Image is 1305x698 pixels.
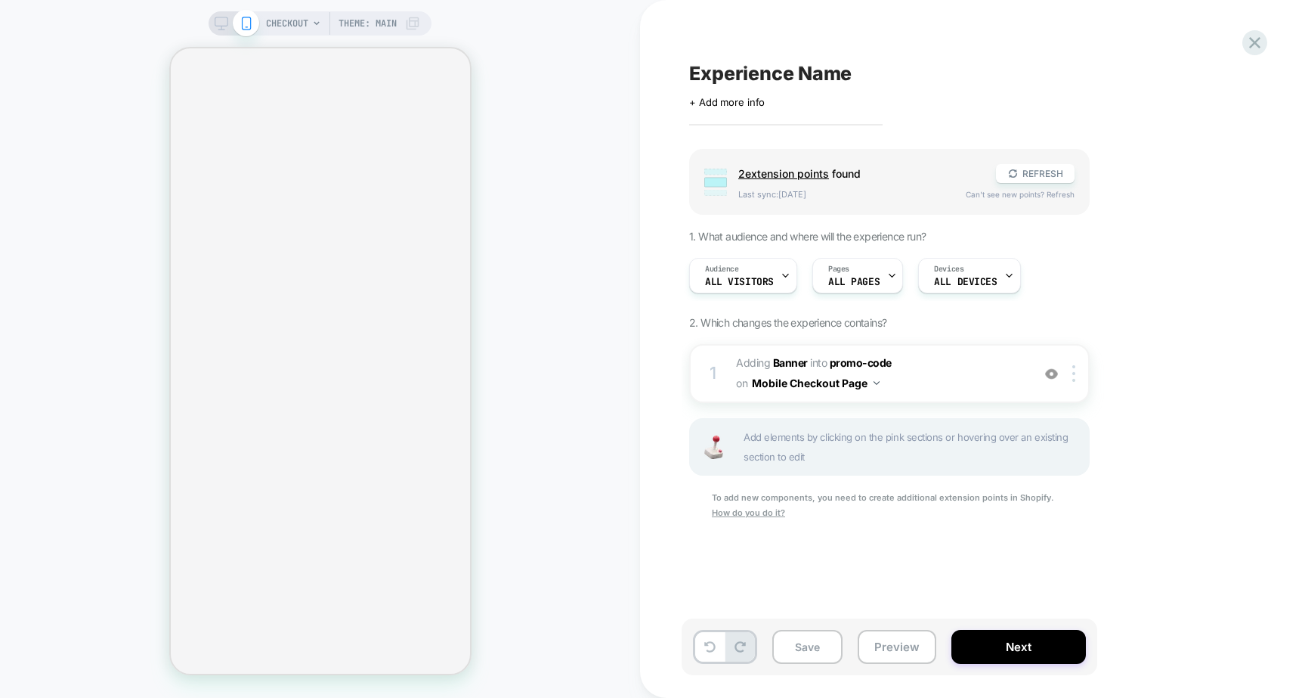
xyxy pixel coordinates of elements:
[810,356,827,369] span: INTO
[689,316,886,329] span: 2. Which changes the experience contains?
[828,277,880,287] span: ALL PAGES
[339,11,397,36] span: Theme: MAIN
[951,630,1086,664] button: Next
[874,381,880,385] img: down arrow
[689,491,1090,521] div: To add new components, you need to create additional extension points in Shopify.
[744,427,1081,467] span: Add elements by clicking on the pink sections or hovering over an existing section to edit
[996,164,1075,183] button: REFRESH
[706,358,721,389] div: 1
[858,630,936,664] button: Preview
[689,96,765,108] span: + Add more info
[828,264,849,275] span: Pages
[698,436,728,459] img: Joystick
[1045,368,1058,380] img: crossed eye
[705,264,739,275] span: Audience
[966,190,1075,199] span: Can't see new points? Refresh
[934,277,997,287] span: ALL DEVICES
[738,167,981,180] span: found
[738,189,951,200] span: Last sync: [DATE]
[773,356,808,369] b: Banner
[752,372,880,394] button: Mobile Checkout Page
[736,374,747,392] span: on
[689,230,926,243] span: 1. What audience and where will the experience run?
[266,11,308,36] span: CHECKOUT
[689,62,852,85] span: Experience Name
[830,356,892,369] span: promo-code
[738,167,829,180] span: 2 extension point s
[1072,365,1075,382] img: close
[772,630,843,664] button: Save
[712,507,785,518] u: How do you do it?
[736,356,808,369] span: Adding
[705,277,774,287] span: All Visitors
[934,264,963,275] span: Devices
